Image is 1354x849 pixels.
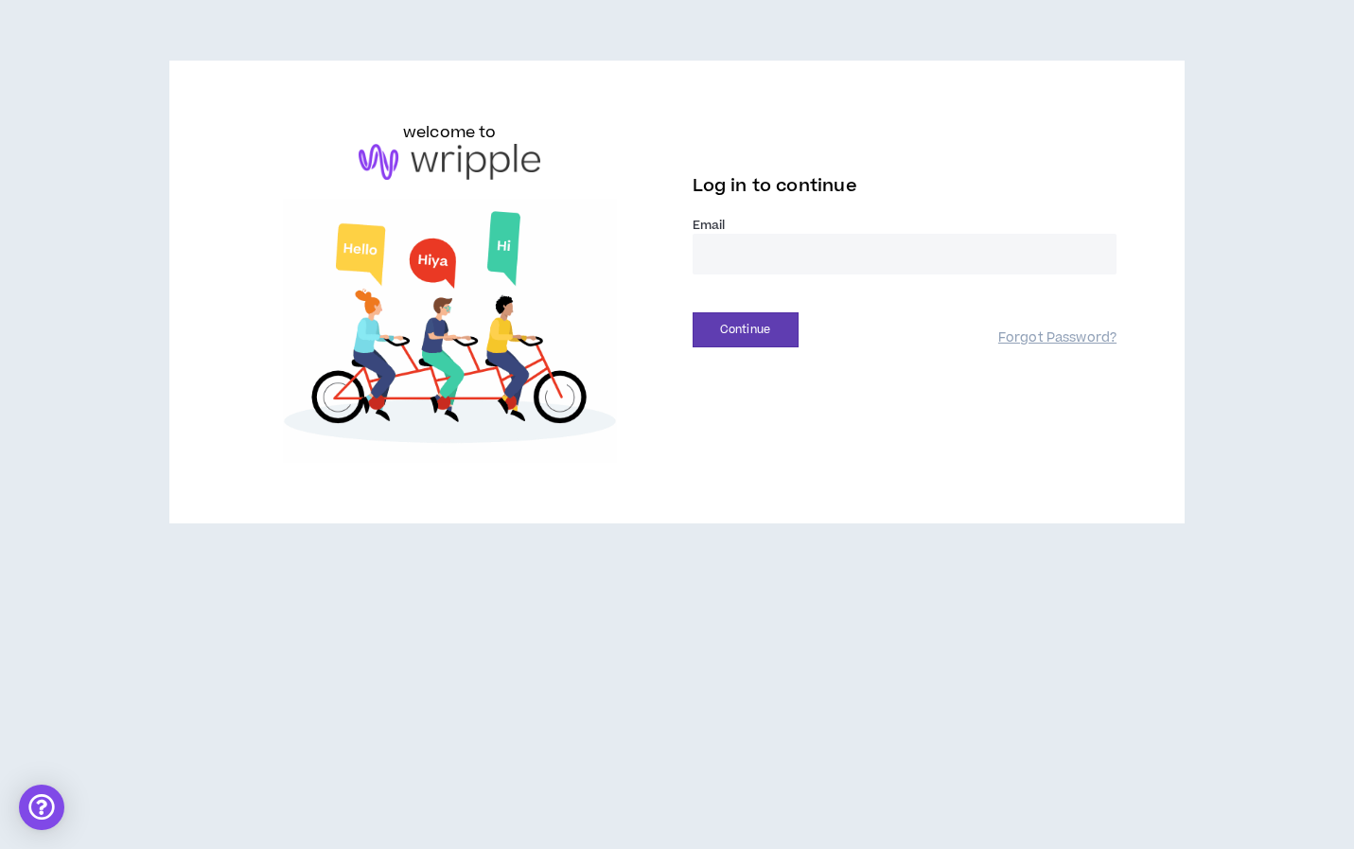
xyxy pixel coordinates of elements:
[998,329,1117,347] a: Forgot Password?
[693,312,799,347] button: Continue
[19,785,64,830] div: Open Intercom Messenger
[237,199,662,463] img: Welcome to Wripple
[359,144,540,180] img: logo-brand.png
[693,174,857,198] span: Log in to continue
[403,121,497,144] h6: welcome to
[693,217,1117,234] label: Email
